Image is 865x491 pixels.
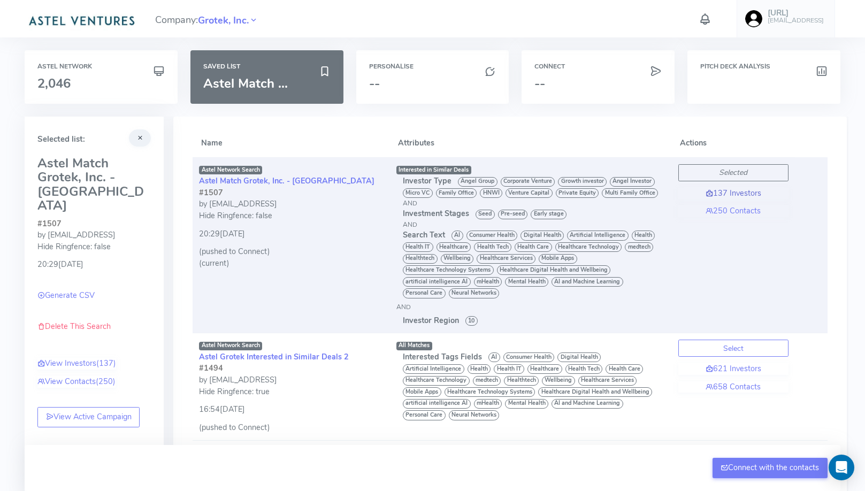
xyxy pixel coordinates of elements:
span: Mobile Apps [403,387,441,397]
span: Healthcare Services [477,254,535,264]
div: AND [403,198,665,208]
span: HNWI [480,188,502,198]
div: AND [396,302,665,312]
span: Healthcare Technology Systems [445,387,535,397]
div: by [EMAIL_ADDRESS] [199,374,384,386]
span: Digital Health [520,231,564,240]
div: by [EMAIL_ADDRESS] [199,198,384,210]
span: Search Text [403,229,445,240]
span: Wellbeing [441,254,474,264]
span: Healthcare Technology [403,376,470,386]
th: Actions [672,129,795,157]
a: View Active Campaign [37,407,140,427]
img: user-image [745,10,762,27]
h5: Selected list: [37,135,151,144]
span: 2,046 [37,75,71,92]
span: Mental Health [505,277,548,287]
span: Health Care [606,364,643,374]
div: #1507 [37,218,151,230]
div: #1507 [199,187,384,199]
span: Venture Capital [506,188,553,198]
span: Mental Health [505,399,548,409]
span: Healthcare [437,242,471,252]
a: Grotek, Inc. [198,13,249,26]
span: Health IT [494,364,524,374]
div: #1494 [199,363,384,374]
div: Open Intercom Messenger [829,455,854,480]
span: Astel Network Search [199,342,262,350]
span: Healthtech [403,254,438,264]
span: Consumer Health [466,231,518,240]
span: Digital Health [557,352,601,362]
span: Growth investor [558,177,607,187]
span: Healthcare Digital Health and Wellbeing [538,387,652,397]
span: Corporate Venture [501,177,555,187]
span: Angel Group [458,177,497,187]
a: View Investors(137) [37,358,116,370]
i: Selected [719,167,747,178]
th: Attributes [390,129,672,157]
h5: [URL] [768,9,824,18]
span: Consumer Health [503,352,555,362]
span: AI [488,352,500,362]
div: (current) [199,258,384,270]
span: Private Equity [556,188,599,198]
span: AI and Machine Learning [552,277,623,287]
span: Wellbeing [542,376,575,386]
span: Company: [155,10,258,28]
div: by [EMAIL_ADDRESS] [37,229,151,241]
div: (pushed to Connect) [199,422,384,434]
span: Health Care [515,242,552,252]
a: 137 Investors [678,188,789,200]
span: Family Office [436,188,477,198]
span: Astel Network Search [199,166,262,174]
div: Hide Ringfence: true [199,386,384,398]
span: (250) [96,376,116,387]
span: Interested in Similar Deals [399,166,469,174]
span: Investor Type [403,175,451,186]
div: 16:54[DATE] [199,397,384,416]
div: 20:29[DATE] [37,252,151,271]
span: mHealth [474,277,502,287]
span: Angel Investor [610,177,655,187]
span: Health Tech [565,364,603,374]
span: Grotek, Inc. [198,13,249,28]
h6: [EMAIL_ADDRESS] [768,17,824,24]
span: artificial intelligence AI [403,399,471,409]
span: Health [468,364,491,374]
span: Healthtech [504,376,539,386]
span: Seed [476,210,495,219]
span: Multi Family Office [602,188,658,198]
span: mHealth [474,399,502,409]
a: Generate CSV [37,290,95,301]
th: Name [193,129,390,157]
a: 658 Contacts [678,381,789,393]
a: 250 Contacts [678,205,789,217]
span: Healthcare Technology [555,242,622,252]
div: 20:29[DATE] [199,222,384,240]
button: Connect with the contacts [713,458,828,478]
div: Hide Ringfence: false [199,210,384,222]
h6: Personalise [369,63,496,70]
h6: Saved List [203,63,331,70]
span: Healthcare Services [578,376,637,386]
span: Health [632,231,655,240]
h6: Pitch Deck Analysis [700,63,828,70]
div: AND [403,220,665,229]
span: Neural Networks [449,288,500,298]
span: Early stage [531,210,567,219]
span: medtech [473,376,501,386]
span: Health Tech [474,242,511,252]
span: Artificial Intelligence [403,364,464,374]
span: AI and Machine Learning [552,399,623,409]
span: -- [534,75,545,92]
span: Astel Match ... [203,75,288,92]
button: Selected [678,164,789,181]
span: Healthcare [527,364,562,374]
span: All Matches [399,341,430,349]
button: Select [678,340,789,357]
a: Astel Match Grotek, Inc. - [GEOGRAPHIC_DATA] [199,175,374,186]
a: 621 Investors [678,363,789,375]
a: Delete This Search [37,321,111,332]
span: artificial intelligence AI [403,277,471,287]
